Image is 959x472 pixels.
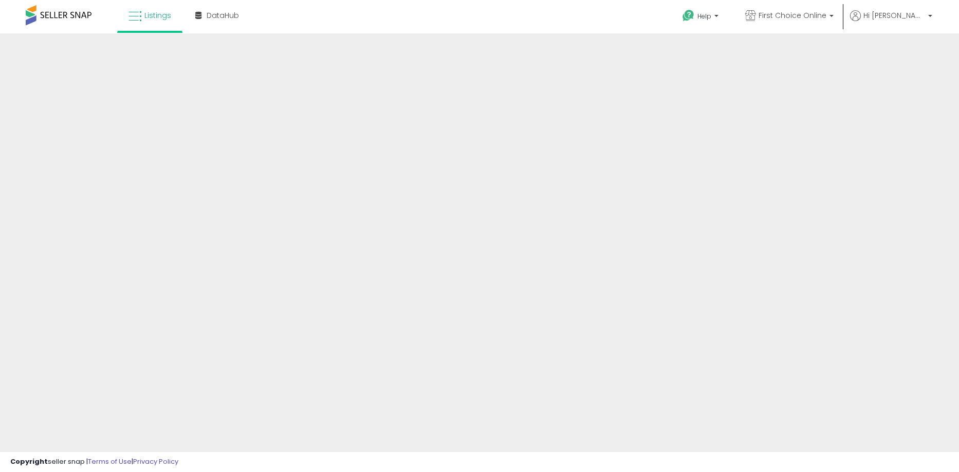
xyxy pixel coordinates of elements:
span: Listings [144,10,171,21]
strong: Copyright [10,457,48,466]
span: First Choice Online [759,10,826,21]
i: Get Help [682,9,695,22]
a: Terms of Use [88,457,132,466]
a: Privacy Policy [133,457,178,466]
span: DataHub [207,10,239,21]
div: seller snap | | [10,457,178,467]
a: Hi [PERSON_NAME] [850,10,932,33]
span: Help [697,12,711,21]
a: Help [674,2,729,33]
span: Hi [PERSON_NAME] [863,10,925,21]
